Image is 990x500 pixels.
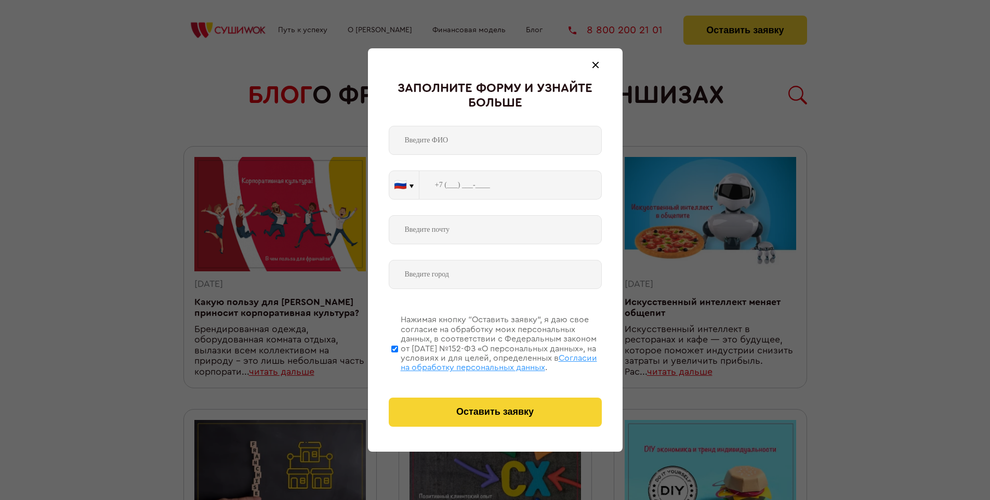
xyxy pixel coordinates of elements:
[389,82,602,110] div: Заполните форму и узнайте больше
[389,398,602,427] button: Оставить заявку
[389,126,602,155] input: Введите ФИО
[419,170,602,200] input: +7 (___) ___-____
[401,315,602,372] div: Нажимая кнопку “Оставить заявку”, я даю свое согласие на обработку моих персональных данных, в со...
[401,354,597,372] span: Согласии на обработку персональных данных
[389,171,419,199] button: 🇷🇺
[389,215,602,244] input: Введите почту
[389,260,602,289] input: Введите город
